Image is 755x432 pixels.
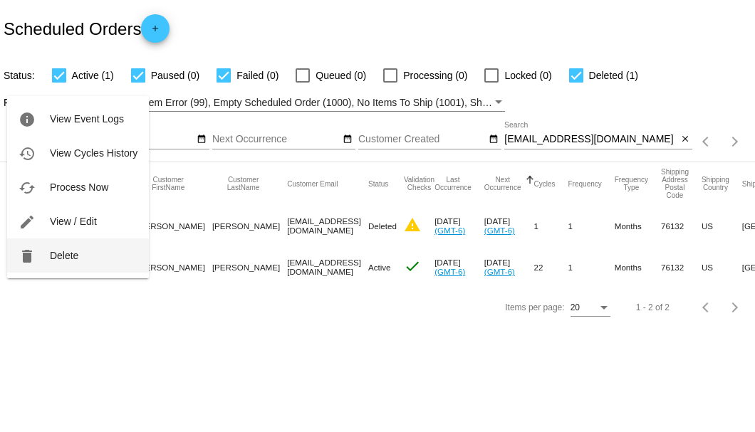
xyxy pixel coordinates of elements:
[19,179,36,196] mat-icon: cached
[50,181,108,193] span: Process Now
[50,250,78,261] span: Delete
[50,216,97,227] span: View / Edit
[19,248,36,265] mat-icon: delete
[50,147,137,159] span: View Cycles History
[19,111,36,128] mat-icon: info
[19,214,36,231] mat-icon: edit
[50,113,124,125] span: View Event Logs
[19,145,36,162] mat-icon: history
